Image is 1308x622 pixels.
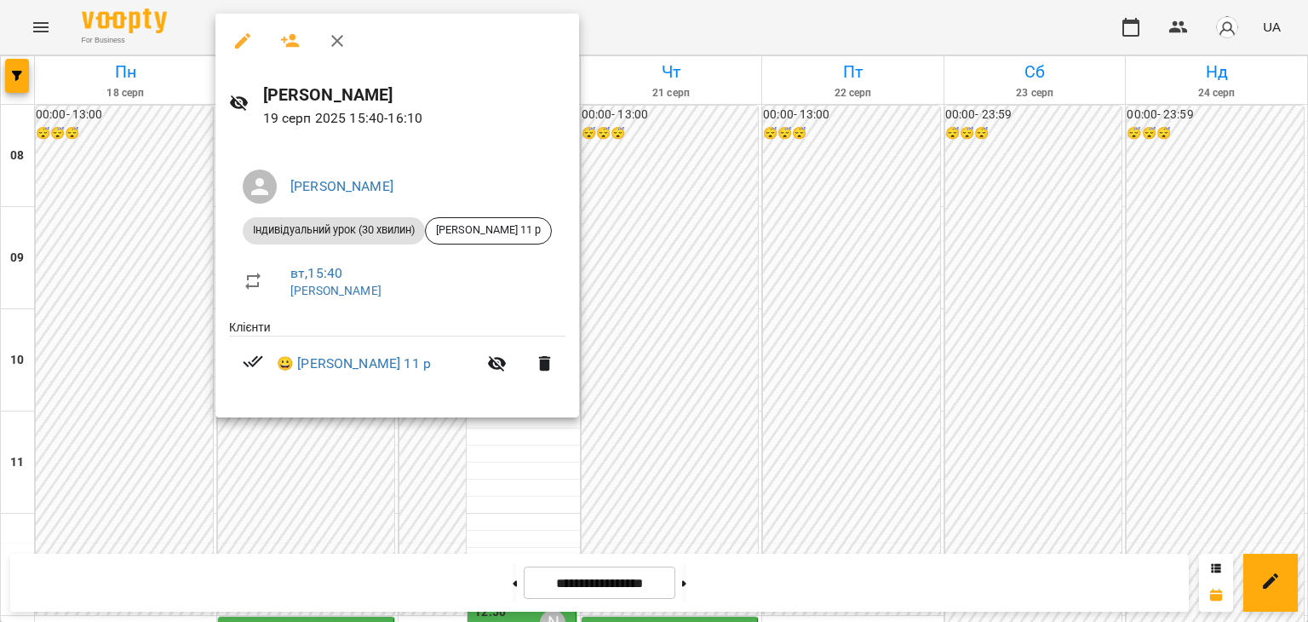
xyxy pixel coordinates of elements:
h6: [PERSON_NAME] [263,82,565,108]
a: 😀 [PERSON_NAME] 11 р [277,354,431,374]
a: вт , 15:40 [290,265,342,281]
a: [PERSON_NAME] [290,284,381,297]
span: [PERSON_NAME] 11 р [426,222,551,238]
p: 19 серп 2025 15:40 - 16:10 [263,108,565,129]
svg: Візит сплачено [243,351,263,371]
span: Індивідуальний урок (30 хвилин) [243,222,425,238]
a: [PERSON_NAME] [290,178,393,194]
div: [PERSON_NAME] 11 р [425,217,552,245]
ul: Клієнти [229,319,565,398]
